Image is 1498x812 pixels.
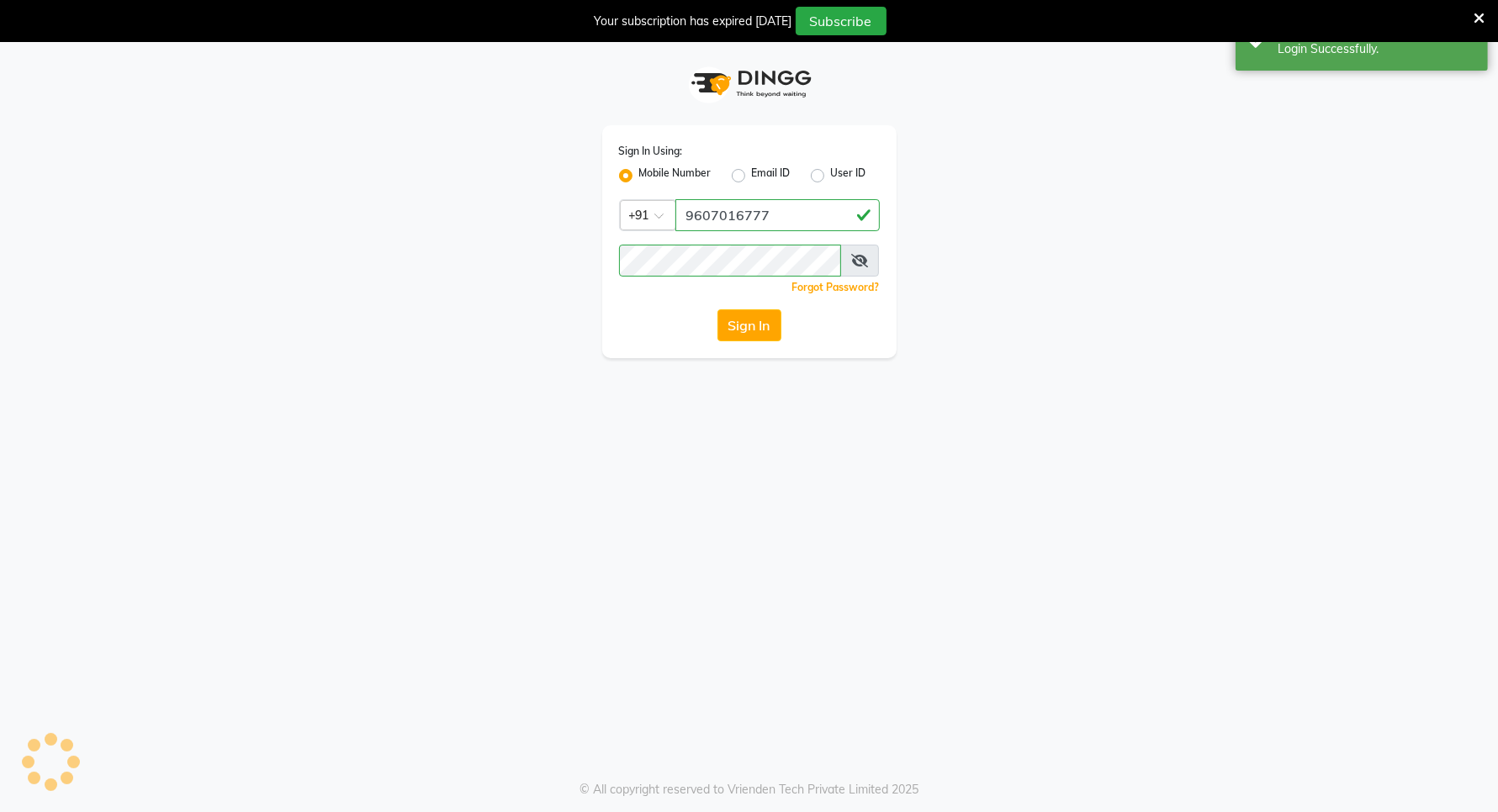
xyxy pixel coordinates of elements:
[682,59,817,108] img: logo1.svg
[792,281,880,293] a: Forgot Password?
[717,309,781,341] button: Sign In
[619,144,683,159] label: Sign In Using:
[831,166,866,186] label: User ID
[675,199,880,231] input: Username
[639,166,712,186] label: Mobile Number
[595,13,792,30] div: Your subscription has expired [DATE]
[752,166,791,186] label: Email ID
[1278,40,1475,58] div: Login Successfully.
[619,245,841,277] input: Username
[796,7,887,35] button: Subscribe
